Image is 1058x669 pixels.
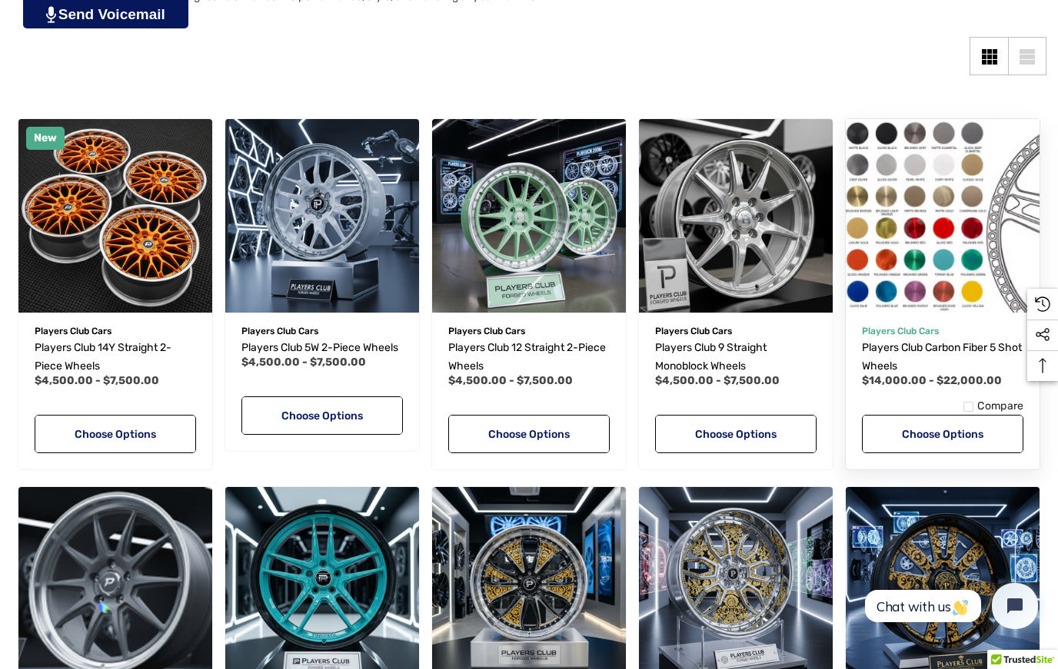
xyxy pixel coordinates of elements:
span: Compare [977,399,1023,413]
span: $4,500.00 - $7,500.00 [655,374,780,387]
a: Players Club 9 Straight Monoblock Wheels,Price range from $4,500.00 to $7,500.00 [639,119,833,313]
a: Players Club 5W 2-Piece Wheels,Price range from $4,500.00 to $7,500.00 [241,339,403,357]
p: Players Club Cars [241,321,403,341]
img: Players Club 9 Straight Monoblock Wheels [639,119,833,313]
span: Players Club 12 Straight 2-Piece Wheels [448,341,606,373]
p: Players Club Cars [35,321,196,341]
iframe: Tidio Chat [848,570,1051,642]
a: Players Club 12 Straight 2-Piece Wheels,Price range from $4,500.00 to $7,500.00 [448,339,610,376]
img: Louis Vuitton Players Club 5W 2-Piece Wheels [225,119,419,313]
img: PjwhLS0gR2VuZXJhdG9yOiBHcmF2aXQuaW8gLS0+PHN2ZyB4bWxucz0iaHR0cDovL3d3dy53My5vcmcvMjAwMC9zdmciIHhtb... [46,6,56,23]
span: Players Club 9 Straight Monoblock Wheels [655,341,767,373]
a: Players Club 14Y Straight 2-Piece Wheels,Price range from $4,500.00 to $7,500.00 [35,339,196,376]
a: Choose Options [862,415,1023,453]
a: Choose Options [655,415,817,453]
span: $4,500.00 - $7,500.00 [448,374,573,387]
a: List View [1008,37,1046,75]
p: Players Club Cars [655,321,817,341]
span: $4,500.00 - $7,500.00 [241,356,366,369]
svg: Top [1027,358,1058,373]
a: Choose Options [35,415,196,453]
a: Players Club 5W 2-Piece Wheels,Price range from $4,500.00 to $7,500.00 [225,119,419,313]
a: Choose Options [241,396,403,435]
svg: Social Media [1035,327,1050,343]
a: Players Club 12 Straight 2-Piece Wheels,Price range from $4,500.00 to $7,500.00 [432,119,626,313]
span: Players Club Carbon Fiber 5 Shot Wheels [862,341,1022,373]
img: Players Club Carbon Fiber 5 Shot Wheels [837,109,1050,322]
span: Players Club 14Y Straight 2-Piece Wheels [35,341,171,373]
p: Players Club Cars [448,321,610,341]
a: Players Club 9 Straight Monoblock Wheels,Price range from $4,500.00 to $7,500.00 [655,339,817,376]
span: $14,000.00 - $22,000.00 [862,374,1002,387]
img: Players Club 14Y Straight 2-Piece Wheels [18,119,212,313]
span: $4,500.00 - $7,500.00 [35,374,159,387]
a: Players Club Carbon Fiber 5 Shot Wheels,Price range from $14,000.00 to $22,000.00 [846,119,1040,313]
a: Players Club Carbon Fiber 5 Shot Wheels,Price range from $14,000.00 to $22,000.00 [862,339,1023,376]
span: New [34,131,57,144]
a: Choose Options [448,415,610,453]
a: Players Club 14Y Straight 2-Piece Wheels,Price range from $4,500.00 to $7,500.00 [18,119,212,313]
a: Grid View [970,37,1008,75]
svg: Recently Viewed [1035,296,1050,312]
span: Players Club 5W 2-Piece Wheels [241,341,398,354]
img: Players Club 12 Straight 2-Piece Wheels [432,119,626,313]
p: Players Club Cars [862,321,1023,341]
